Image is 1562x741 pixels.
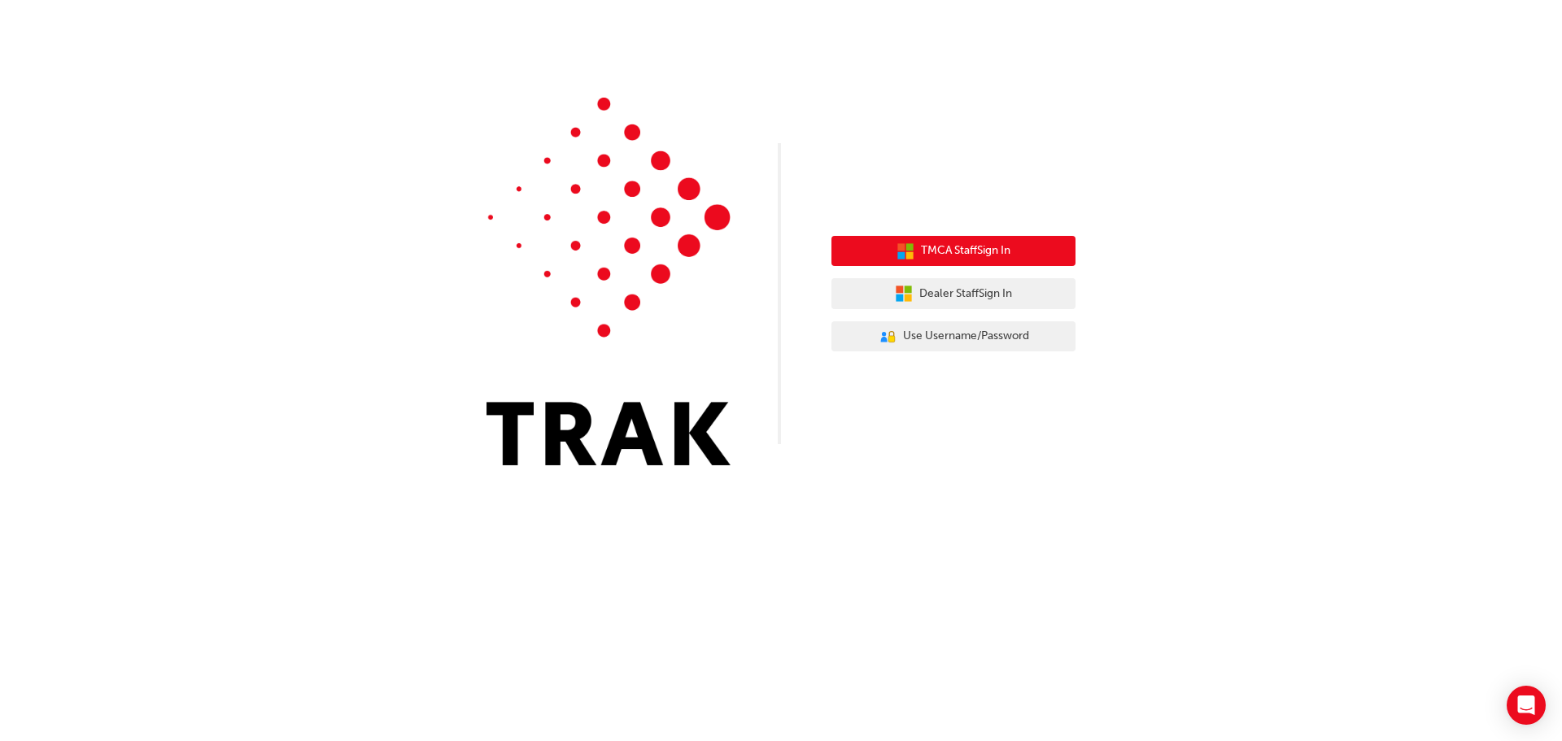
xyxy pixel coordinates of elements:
[831,236,1076,267] button: TMCA StaffSign In
[1507,686,1546,725] div: Open Intercom Messenger
[831,321,1076,352] button: Use Username/Password
[831,278,1076,309] button: Dealer StaffSign In
[486,98,731,465] img: Trak
[903,327,1029,346] span: Use Username/Password
[921,242,1010,260] span: TMCA Staff Sign In
[919,285,1012,303] span: Dealer Staff Sign In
